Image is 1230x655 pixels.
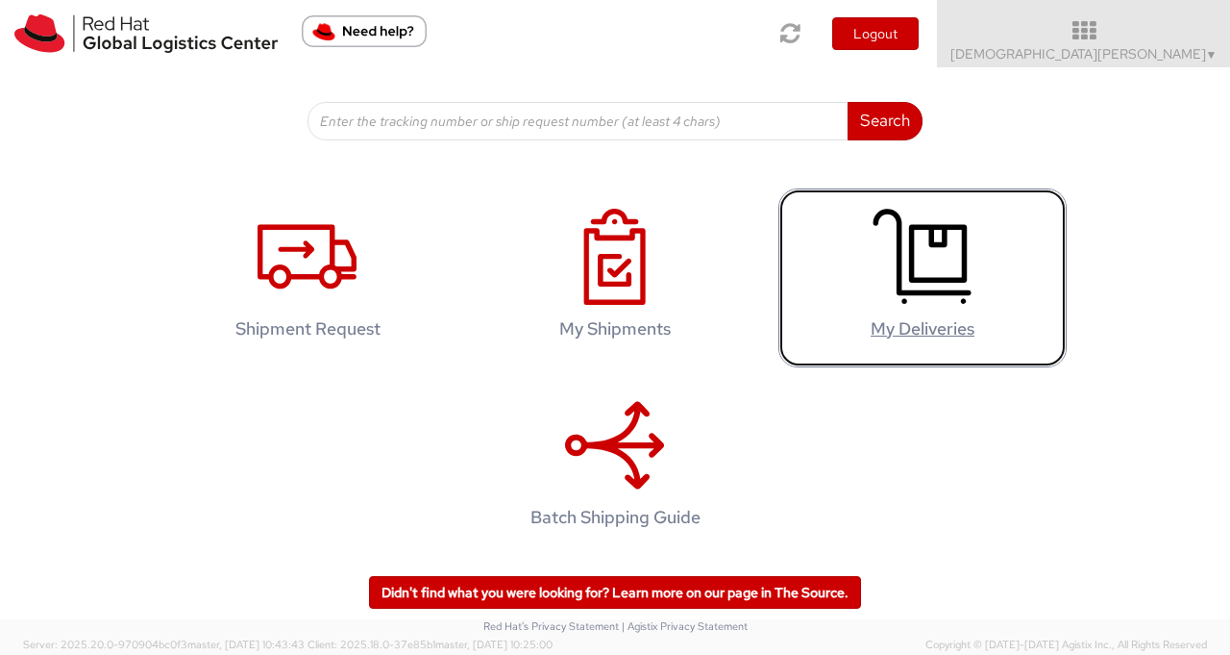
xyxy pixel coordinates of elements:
span: master, [DATE] 10:25:00 [435,638,553,651]
h4: My Shipments [491,319,739,339]
h4: My Deliveries [799,319,1046,339]
span: master, [DATE] 10:43:43 [187,638,305,651]
span: ▼ [1206,47,1218,63]
a: Batch Shipping Guide [471,377,759,557]
img: rh-logistics-00dfa346123c4ec078e1.svg [14,14,278,53]
span: Copyright © [DATE]-[DATE] Agistix Inc., All Rights Reserved [925,638,1207,653]
h4: Batch Shipping Guide [491,508,739,527]
span: Client: 2025.18.0-37e85b1 [307,638,553,651]
h4: Shipment Request [184,319,431,339]
a: My Deliveries [778,189,1067,368]
a: Didn't find what you were looking for? Learn more on our page in The Source. [369,576,861,609]
a: | Agistix Privacy Statement [622,619,748,633]
a: Shipment Request [163,189,452,368]
button: Need help? [302,15,427,47]
button: Search [848,102,922,140]
span: [DEMOGRAPHIC_DATA][PERSON_NAME] [950,45,1218,63]
span: Server: 2025.20.0-970904bc0f3 [23,638,305,651]
a: My Shipments [471,189,759,368]
input: Enter the tracking number or ship request number (at least 4 chars) [307,102,849,140]
button: Logout [832,17,919,50]
a: Red Hat's Privacy Statement [483,619,619,633]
